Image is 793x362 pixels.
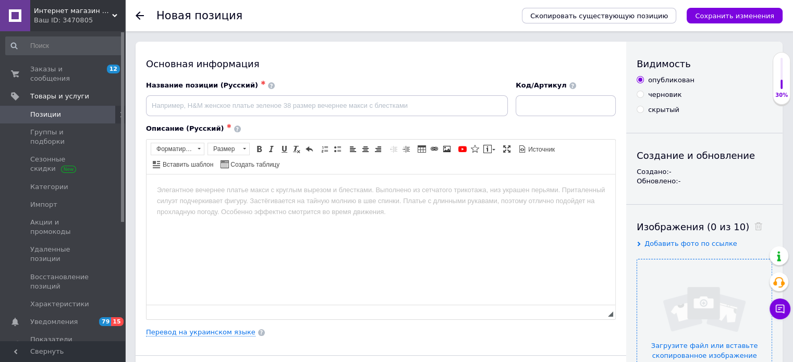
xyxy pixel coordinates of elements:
div: Изображения (0 из 10) [637,220,772,233]
div: черновик [648,90,681,99]
a: Убрать форматирование [291,143,302,155]
a: Курсив (Ctrl+I) [266,143,277,155]
span: Группы и подборки [30,128,96,146]
span: Импорт [30,200,57,209]
span: Сезонные скидки [30,155,96,173]
span: Показатели работы компании [30,335,96,354]
span: 15 [111,317,123,326]
span: Размер [208,143,239,155]
a: Перевод на украинском языке [146,328,255,336]
a: Уменьшить отступ [388,143,399,155]
div: Вернуться назад [136,11,144,20]
span: ✱ [226,123,231,130]
a: Полужирный (Ctrl+B) [253,143,265,155]
span: Создать таблицу [229,160,279,169]
span: ✱ [261,80,265,86]
span: 12 [107,65,120,73]
a: Отменить (Ctrl+Z) [303,143,315,155]
span: 79 [99,317,111,326]
span: Код/Артикул [516,81,567,89]
a: Форматирование [151,143,204,155]
a: Вставить / удалить маркированный список [332,143,343,155]
span: Описание (Русский) [146,124,224,132]
div: опубликован [648,76,694,85]
button: Чат с покупателем [770,298,790,319]
div: Создано: - [637,167,772,177]
span: Скопировать существующую позицию [530,12,668,20]
a: Изображение [441,143,453,155]
a: Вставить сообщение [482,143,497,155]
div: скрытый [648,105,679,115]
a: По центру [360,143,371,155]
div: Основная информация [146,57,616,70]
span: Удаленные позиции [30,245,96,264]
div: 30% [773,92,790,99]
span: Добавить фото по ссылке [644,240,737,247]
div: Видимость [637,57,772,70]
a: Добавить видео с YouTube [457,143,468,155]
button: Сохранить изменения [687,8,783,23]
button: Скопировать существующую позицию [522,8,676,23]
span: Заказы и сообщения [30,65,96,83]
span: Категории [30,182,68,192]
span: Товары и услуги [30,92,89,101]
div: Обновлено: - [637,177,772,186]
a: Увеличить отступ [400,143,412,155]
span: Вставить шаблон [161,160,213,169]
span: Источник [527,145,555,154]
input: Поиск [5,36,123,55]
a: Таблица [416,143,428,155]
div: Создание и обновление [637,149,772,162]
a: Создать таблицу [219,158,281,170]
i: Сохранить изменения [695,12,774,20]
h1: Новая позиция [156,9,242,22]
a: Размер [208,143,250,155]
a: Развернуть [501,143,513,155]
span: Характеристики [30,299,89,309]
span: Перетащите для изменения размера [608,311,613,317]
div: Подсчет символов [601,308,608,318]
div: Ваш ID: 3470805 [34,16,125,25]
iframe: Визуальный текстовый редактор, 9C6FEE09-ED8A-4DC8-B735-B99D6A019E5E [147,174,615,305]
a: Вставить иконку [469,143,481,155]
a: По левому краю [347,143,359,155]
a: Подчеркнутый (Ctrl+U) [278,143,290,155]
a: Вставить шаблон [151,158,215,170]
span: Позиции [30,110,61,119]
a: Источник [517,143,556,155]
a: Вставить / удалить нумерованный список [319,143,331,155]
span: Восстановление позиций [30,272,96,291]
a: По правому краю [372,143,384,155]
a: Вставить/Редактировать ссылку (Ctrl+L) [429,143,440,155]
input: Например, H&M женское платье зеленое 38 размер вечернее макси с блестками [146,95,508,116]
span: Интернет магазин обуви "Скороходик" [34,6,112,16]
span: Форматирование [151,143,194,155]
span: Акции и промокоды [30,218,96,236]
span: Уведомления [30,317,78,327]
div: 30% Качество заполнения [773,52,790,105]
span: Название позиции (Русский) [146,81,258,89]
